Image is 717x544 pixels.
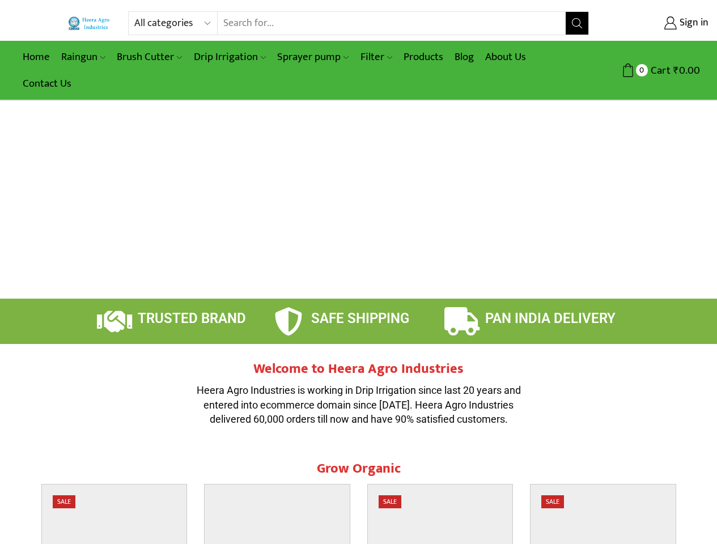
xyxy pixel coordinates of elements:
[189,383,529,427] p: Heera Agro Industries is working in Drip Irrigation since last 20 years and entered into ecommerc...
[541,495,564,508] span: Sale
[218,12,566,35] input: Search for...
[188,44,271,70] a: Drip Irrigation
[311,311,409,326] span: SAFE SHIPPING
[138,311,246,326] span: TRUSTED BRAND
[271,44,354,70] a: Sprayer pump
[480,44,532,70] a: About Us
[485,311,616,326] span: PAN INDIA DELIVERY
[673,62,679,79] span: ₹
[636,64,648,76] span: 0
[53,495,75,508] span: Sale
[189,361,529,377] h2: Welcome to Heera Agro Industries
[398,44,449,70] a: Products
[677,16,708,31] span: Sign in
[600,60,700,81] a: 0 Cart ₹0.00
[317,457,401,480] span: Grow Organic
[379,495,401,508] span: Sale
[56,44,111,70] a: Raingun
[17,44,56,70] a: Home
[449,44,480,70] a: Blog
[566,12,588,35] button: Search button
[355,44,398,70] a: Filter
[606,13,708,33] a: Sign in
[648,63,671,78] span: Cart
[673,62,700,79] bdi: 0.00
[111,44,188,70] a: Brush Cutter
[17,70,77,97] a: Contact Us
